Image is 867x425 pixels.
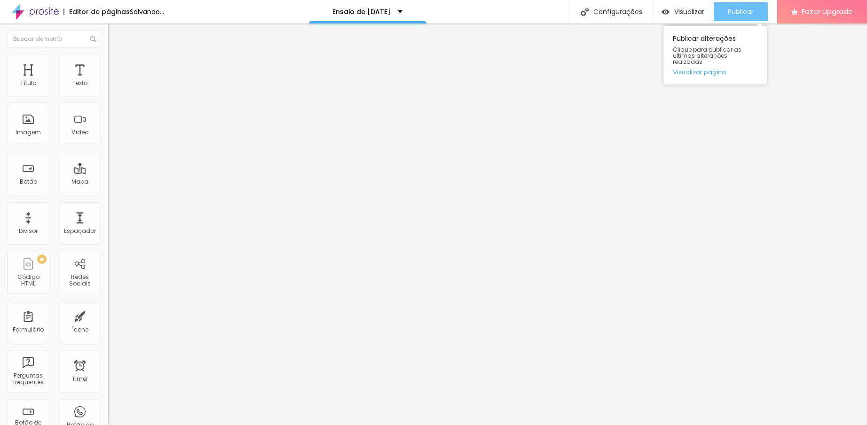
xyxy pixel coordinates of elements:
div: Timer [72,376,88,382]
span: Publicar [728,8,754,15]
div: Imagem [16,129,41,136]
div: Mapa [71,178,88,185]
div: Ícone [72,326,88,333]
input: Buscar elemento [7,31,101,47]
img: Icone [90,36,96,42]
span: Fazer Upgrade [802,8,853,15]
div: Título [20,80,36,86]
span: Clique para publicar as ultimas alterações reaizadas [673,46,757,65]
div: Código HTML [9,274,47,287]
img: view-1.svg [662,8,670,16]
div: Texto [72,80,87,86]
p: Ensaio de [DATE] [332,8,391,15]
div: Botão [20,178,37,185]
a: Visualizar página [673,69,757,75]
button: Publicar [714,2,768,21]
div: Espaçador [64,228,96,234]
button: Visualizar [652,2,714,21]
div: Formulário [13,326,44,333]
div: Editor de páginas [63,8,130,15]
div: Divisor [19,228,38,234]
iframe: Editor [108,23,867,425]
img: Icone [581,8,589,16]
div: Publicar alterações [663,26,767,85]
div: Redes Sociais [61,274,98,287]
div: Salvando... [130,8,164,15]
span: Visualizar [674,8,704,15]
div: Vídeo [71,129,88,136]
div: Perguntas frequentes [9,372,47,386]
